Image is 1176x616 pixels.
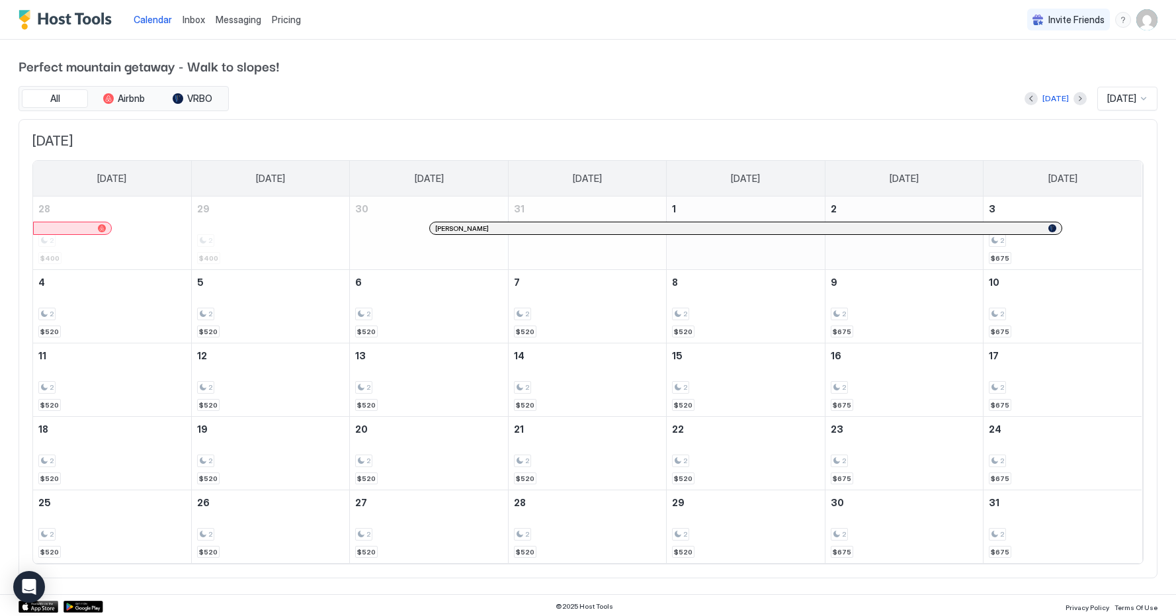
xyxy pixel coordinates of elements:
[199,401,218,410] span: $520
[183,13,205,26] a: Inbox
[989,497,999,508] span: 31
[825,343,983,368] a: January 16, 2026
[831,277,837,288] span: 9
[38,203,50,214] span: 28
[514,203,525,214] span: 31
[991,474,1009,483] span: $675
[50,530,54,539] span: 2
[350,197,507,221] a: December 30, 2025
[876,161,932,197] a: Friday
[192,490,349,515] a: January 26, 2026
[22,89,88,108] button: All
[514,350,525,361] span: 14
[1136,9,1157,30] div: User profile
[1040,91,1071,107] button: [DATE]
[33,490,191,564] td: January 25, 2026
[192,417,349,441] a: January 19, 2026
[357,401,376,410] span: $520
[50,383,54,392] span: 2
[256,173,285,185] span: [DATE]
[197,423,208,435] span: 19
[509,490,666,515] a: January 28, 2026
[667,417,824,441] a: January 22, 2026
[366,457,370,465] span: 2
[38,350,46,361] span: 11
[825,490,983,564] td: January 30, 2026
[350,270,507,294] a: January 6, 2026
[40,474,59,483] span: $520
[366,310,370,318] span: 2
[825,270,983,294] a: January 9, 2026
[672,350,683,361] span: 15
[667,343,825,417] td: January 15, 2026
[508,197,666,270] td: December 31, 2025
[842,383,846,392] span: 2
[216,13,261,26] a: Messaging
[825,197,983,221] a: January 2, 2026
[199,474,218,483] span: $520
[989,423,1001,435] span: 24
[197,277,204,288] span: 5
[683,457,687,465] span: 2
[19,601,58,613] a: App Store
[50,93,60,105] span: All
[33,270,191,343] td: January 4, 2026
[825,417,983,490] td: January 23, 2026
[118,93,145,105] span: Airbnb
[509,197,666,221] a: December 31, 2025
[40,328,59,336] span: $520
[199,328,218,336] span: $520
[192,343,349,368] a: January 12, 2026
[366,383,370,392] span: 2
[516,401,534,410] span: $520
[355,497,367,508] span: 27
[435,224,489,233] span: [PERSON_NAME]
[208,310,212,318] span: 2
[672,277,678,288] span: 8
[825,490,983,515] a: January 30, 2026
[718,161,773,197] a: Thursday
[33,417,191,441] a: January 18, 2026
[191,270,349,343] td: January 5, 2026
[50,457,54,465] span: 2
[33,417,191,490] td: January 18, 2026
[984,417,1142,441] a: January 24, 2026
[516,548,534,556] span: $520
[357,328,376,336] span: $520
[672,423,684,435] span: 22
[509,343,666,368] a: January 14, 2026
[50,310,54,318] span: 2
[366,530,370,539] span: 2
[33,270,191,294] a: January 4, 2026
[833,401,851,410] span: $675
[984,197,1142,270] td: January 3, 2026
[833,474,851,483] span: $675
[1048,14,1105,26] span: Invite Friends
[984,343,1142,417] td: January 17, 2026
[243,161,298,197] a: Monday
[1066,599,1109,613] a: Privacy Policy
[19,10,118,30] a: Host Tools Logo
[667,343,824,368] a: January 15, 2026
[674,328,693,336] span: $520
[989,203,995,214] span: 3
[97,173,126,185] span: [DATE]
[525,383,529,392] span: 2
[350,343,508,417] td: January 13, 2026
[984,343,1142,368] a: January 17, 2026
[33,197,191,221] a: December 28, 2025
[187,93,212,105] span: VRBO
[984,417,1142,490] td: January 24, 2026
[1000,457,1004,465] span: 2
[984,490,1142,515] a: January 31, 2026
[509,270,666,294] a: January 7, 2026
[825,343,983,417] td: January 16, 2026
[514,423,524,435] span: 21
[667,417,825,490] td: January 22, 2026
[1048,173,1077,185] span: [DATE]
[825,270,983,343] td: January 9, 2026
[63,601,103,613] div: Google Play Store
[357,548,376,556] span: $520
